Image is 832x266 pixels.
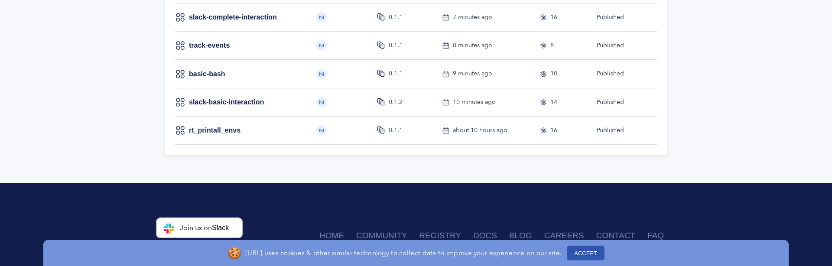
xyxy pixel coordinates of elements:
a: rt_printall_envs [189,126,240,135]
a: Join us onSlack [156,217,243,238]
a: basic-bash [189,69,225,79]
div: Published [597,13,643,22]
div: 14 [550,97,557,107]
span: Slack [212,224,229,231]
span: NI [319,71,324,77]
div: 0.1.1 [389,69,403,78]
a: track-events [189,41,230,50]
div: 10 minutes ago [453,97,496,107]
a: FAQ [647,226,676,246]
span: 🍪 [227,245,241,262]
a: Docs [473,226,509,246]
a: Registry [419,226,473,246]
a: slack-complete-interaction [189,13,277,22]
div: 0.1.2 [389,97,403,107]
div: Published [597,97,643,107]
p: [URL] uses cookies & other similar technology to collect data to improve your experience on our s... [245,249,562,257]
div: 16 [550,13,557,22]
a: Community [356,226,419,246]
button: ACCEPT [567,246,604,260]
div: Published [597,126,643,135]
div: 8 minutes ago [453,41,492,50]
a: Home [319,226,356,246]
div: 0.1.1 [389,126,403,135]
span: NI [319,15,324,20]
span: NI [319,43,324,48]
span: NI [319,100,324,105]
div: 7 minutes ago [453,13,492,22]
a: Contact [596,226,647,246]
div: about 10 hours ago [453,126,507,135]
div: 10 [550,69,557,78]
a: slack-basic-interaction [189,97,264,107]
div: 9 minutes ago [453,69,492,78]
div: 0.1.1 [389,13,403,22]
div: 0.1.1 [389,41,403,50]
div: Published [597,41,643,50]
a: Blog [509,226,544,246]
div: 8 [550,41,554,50]
div: Published [597,69,643,78]
a: Careers [544,226,596,246]
span: NI [319,128,324,133]
div: 16 [550,126,557,135]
